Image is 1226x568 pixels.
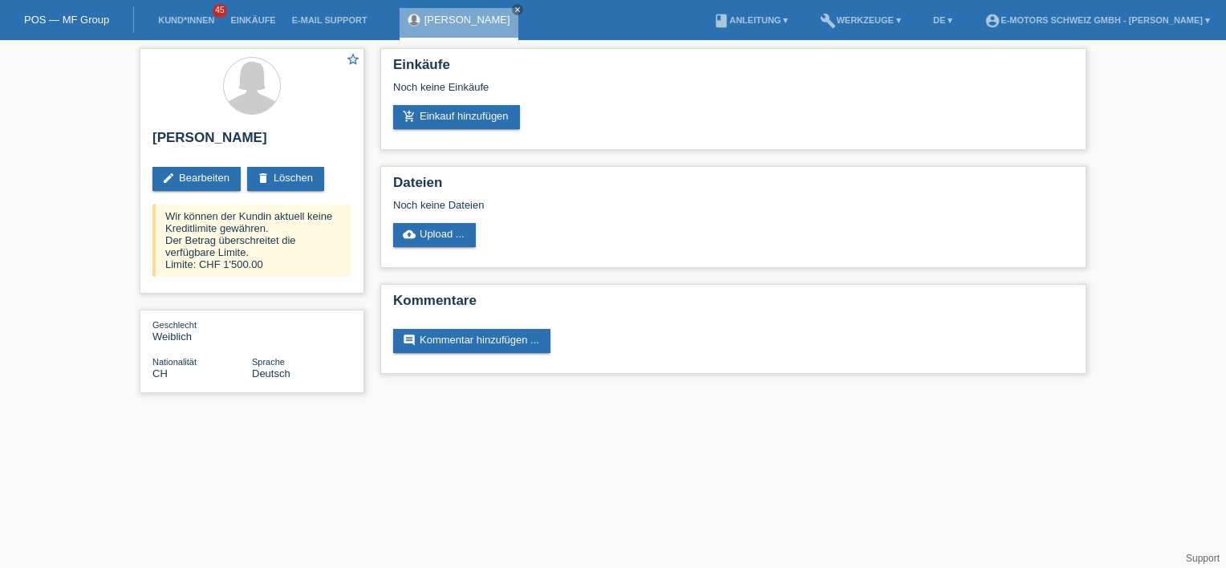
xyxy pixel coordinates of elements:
[1186,553,1220,564] a: Support
[222,15,283,25] a: Einkäufe
[812,15,909,25] a: buildWerkzeuge ▾
[152,204,351,277] div: Wir können der Kundin aktuell keine Kreditlimite gewähren. Der Betrag überschreitet die verfügbar...
[403,228,416,241] i: cloud_upload
[284,15,376,25] a: E-Mail Support
[403,334,416,347] i: comment
[393,57,1074,81] h2: Einkäufe
[925,15,960,25] a: DE ▾
[512,4,523,15] a: close
[346,52,360,67] i: star_border
[152,320,197,330] span: Geschlecht
[514,6,522,14] i: close
[820,13,836,29] i: build
[393,329,550,353] a: commentKommentar hinzufügen ...
[252,367,290,379] span: Deutsch
[393,105,520,129] a: add_shopping_cartEinkauf hinzufügen
[152,167,241,191] a: editBearbeiten
[252,357,285,367] span: Sprache
[984,13,1001,29] i: account_circle
[393,175,1074,199] h2: Dateien
[393,293,1074,317] h2: Kommentare
[213,4,227,18] span: 45
[976,15,1218,25] a: account_circleE-Motors Schweiz GmbH - [PERSON_NAME] ▾
[152,318,252,343] div: Weiblich
[162,172,175,185] i: edit
[150,15,222,25] a: Kund*innen
[346,52,360,69] a: star_border
[152,357,197,367] span: Nationalität
[257,172,270,185] i: delete
[705,15,796,25] a: bookAnleitung ▾
[152,367,168,379] span: Schweiz
[393,81,1074,105] div: Noch keine Einkäufe
[247,167,324,191] a: deleteLöschen
[152,130,351,154] h2: [PERSON_NAME]
[403,110,416,123] i: add_shopping_cart
[24,14,109,26] a: POS — MF Group
[713,13,729,29] i: book
[393,223,476,247] a: cloud_uploadUpload ...
[393,199,883,211] div: Noch keine Dateien
[424,14,510,26] a: [PERSON_NAME]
